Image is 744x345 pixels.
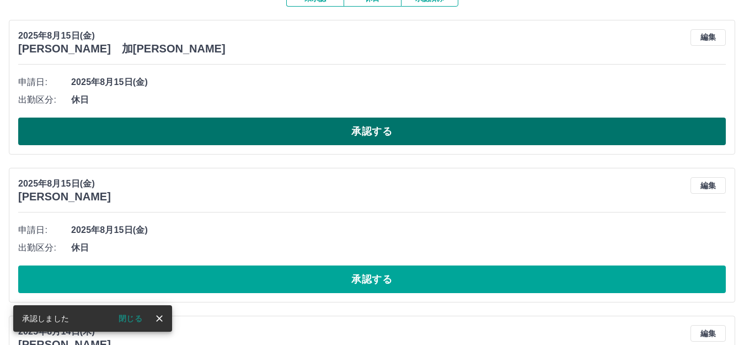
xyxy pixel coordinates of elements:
[18,43,226,55] h3: [PERSON_NAME] 加[PERSON_NAME]
[151,310,168,327] button: close
[18,93,71,107] span: 出勤区分:
[18,266,726,293] button: 承認する
[71,76,726,89] span: 2025年8月15日(金)
[691,325,726,342] button: 編集
[18,190,111,203] h3: [PERSON_NAME]
[18,224,71,237] span: 申請日:
[691,29,726,46] button: 編集
[18,325,111,338] p: 2025年8月14日(木)
[71,241,726,254] span: 休日
[18,118,726,145] button: 承認する
[71,93,726,107] span: 休日
[22,309,69,328] div: 承認しました
[18,241,71,254] span: 出勤区分:
[110,310,151,327] button: 閉じる
[71,224,726,237] span: 2025年8月15日(金)
[18,76,71,89] span: 申請日:
[18,29,226,43] p: 2025年8月15日(金)
[691,177,726,194] button: 編集
[18,177,111,190] p: 2025年8月15日(金)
